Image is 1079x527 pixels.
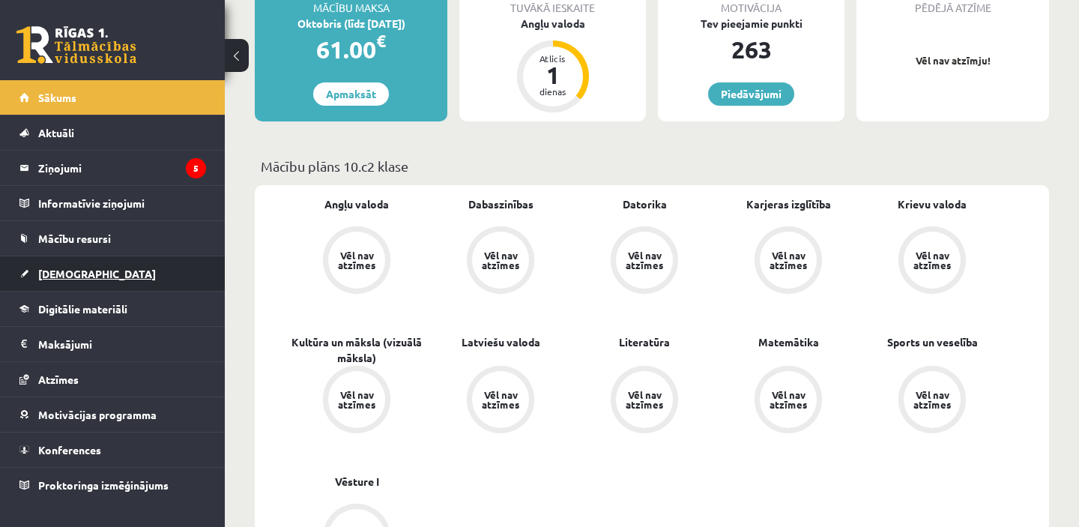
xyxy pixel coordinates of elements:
[19,397,206,432] a: Motivācijas programma
[38,478,169,492] span: Proktoringa izmēģinājums
[767,250,809,270] div: Vēl nav atzīmes
[746,196,831,212] a: Karjeras izglītība
[38,327,206,361] legend: Maksājumi
[860,226,1004,297] a: Vēl nav atzīmes
[38,151,206,185] legend: Ziņojumi
[898,196,967,212] a: Krievu valoda
[531,63,575,87] div: 1
[38,443,101,457] span: Konferences
[462,334,540,350] a: Latviešu valoda
[38,267,156,280] span: [DEMOGRAPHIC_DATA]
[19,256,206,291] a: [DEMOGRAPHIC_DATA]
[19,221,206,256] a: Mācību resursi
[376,30,386,52] span: €
[658,31,844,67] div: 263
[531,54,575,63] div: Atlicis
[887,334,978,350] a: Sports un veselība
[468,196,534,212] a: Dabaszinības
[429,226,572,297] a: Vēl nav atzīmes
[19,292,206,326] a: Digitālie materiāli
[860,366,1004,436] a: Vēl nav atzīmes
[38,302,127,316] span: Digitālie materiāli
[911,390,953,409] div: Vēl nav atzīmes
[767,390,809,409] div: Vēl nav atzīmes
[186,158,206,178] i: 5
[38,91,76,104] span: Sākums
[623,390,665,409] div: Vēl nav atzīmes
[16,26,136,64] a: Rīgas 1. Tālmācības vidusskola
[19,433,206,467] a: Konferences
[285,366,429,436] a: Vēl nav atzīmes
[623,196,667,212] a: Datorika
[336,250,378,270] div: Vēl nav atzīmes
[38,232,111,245] span: Mācību resursi
[255,16,447,31] div: Oktobris (līdz [DATE])
[623,250,665,270] div: Vēl nav atzīmes
[459,16,646,115] a: Angļu valoda Atlicis 1 dienas
[480,390,522,409] div: Vēl nav atzīmes
[335,474,379,490] a: Vēsture I
[324,196,389,212] a: Angļu valoda
[38,373,79,386] span: Atzīmes
[531,87,575,96] div: dienas
[19,362,206,397] a: Atzīmes
[716,366,860,436] a: Vēl nav atzīmes
[285,334,429,366] a: Kultūra un māksla (vizuālā māksla)
[429,366,572,436] a: Vēl nav atzīmes
[572,366,716,436] a: Vēl nav atzīmes
[716,226,860,297] a: Vēl nav atzīmes
[313,82,389,106] a: Apmaksāt
[911,250,953,270] div: Vēl nav atzīmes
[758,334,819,350] a: Matemātika
[480,250,522,270] div: Vēl nav atzīmes
[261,156,1043,176] p: Mācību plāns 10.c2 klase
[19,327,206,361] a: Maksājumi
[19,151,206,185] a: Ziņojumi5
[38,126,74,139] span: Aktuāli
[19,186,206,220] a: Informatīvie ziņojumi
[572,226,716,297] a: Vēl nav atzīmes
[19,468,206,502] a: Proktoringa izmēģinājums
[38,408,157,421] span: Motivācijas programma
[459,16,646,31] div: Angļu valoda
[619,334,670,350] a: Literatūra
[864,53,1042,68] p: Vēl nav atzīmju!
[255,31,447,67] div: 61.00
[708,82,794,106] a: Piedāvājumi
[19,115,206,150] a: Aktuāli
[19,80,206,115] a: Sākums
[38,186,206,220] legend: Informatīvie ziņojumi
[658,16,844,31] div: Tev pieejamie punkti
[285,226,429,297] a: Vēl nav atzīmes
[336,390,378,409] div: Vēl nav atzīmes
